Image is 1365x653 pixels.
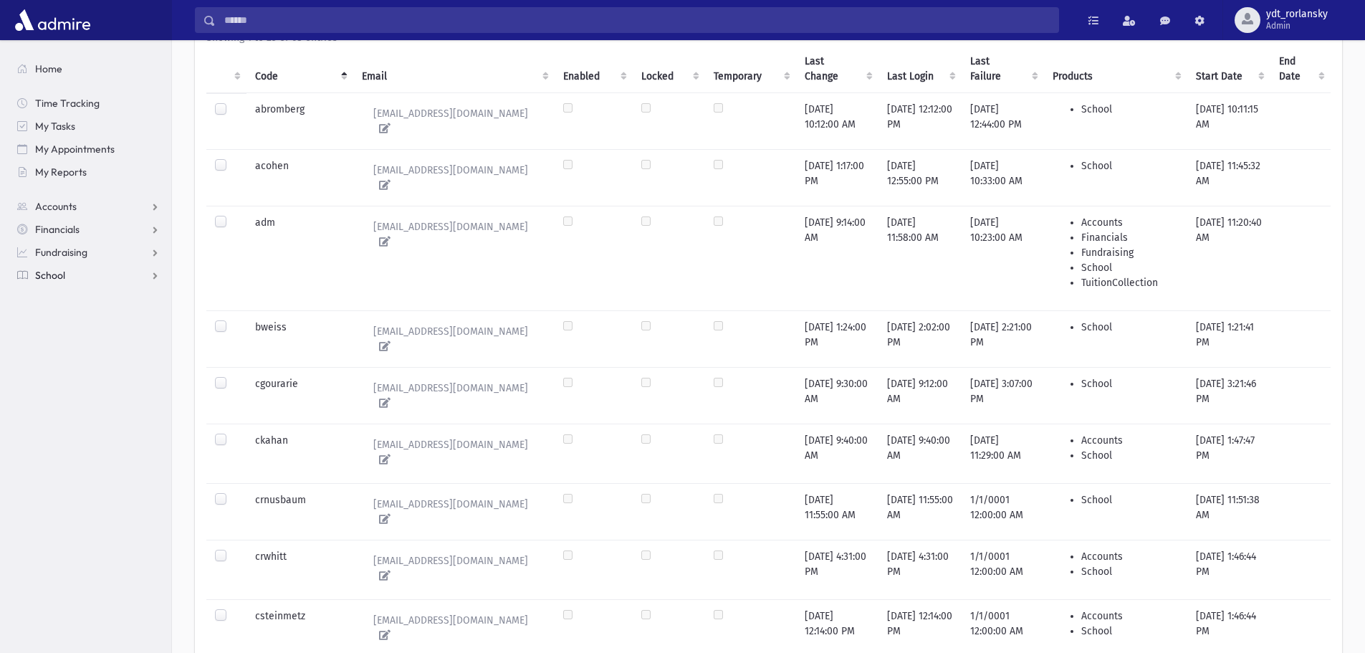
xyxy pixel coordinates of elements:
td: [DATE] 10:12:00 AM [796,92,878,149]
td: [DATE] 9:40:00 AM [878,424,962,483]
td: bweiss [246,310,353,367]
li: Accounts [1081,215,1178,230]
span: Time Tracking [35,97,100,110]
td: [DATE] 11:29:00 AM [962,424,1044,483]
a: [EMAIL_ADDRESS][DOMAIN_NAME] [362,433,546,472]
td: crnusbaum [246,483,353,540]
td: cgourarie [246,367,353,424]
td: [DATE] 12:55:00 PM [878,149,962,206]
td: [DATE] 3:07:00 PM [962,367,1044,424]
li: School [1081,492,1178,507]
li: Accounts [1081,609,1178,624]
td: [DATE] 11:55:00 AM [796,483,878,540]
li: Accounts [1081,549,1178,564]
a: [EMAIL_ADDRESS][DOMAIN_NAME] [362,492,546,531]
td: [DATE] 9:40:00 AM [796,424,878,483]
span: Financials [35,223,80,236]
td: [DATE] 11:51:38 AM [1187,483,1270,540]
td: 1/1/0001 12:00:00 AM [962,483,1044,540]
th: : activate to sort column ascending [206,45,246,93]
li: TuitionCollection [1081,275,1178,290]
span: My Appointments [35,143,115,156]
th: Temporary : activate to sort column ascending [705,45,796,93]
span: Admin [1266,20,1328,32]
span: ydt_rorlansky [1266,9,1328,20]
td: [DATE] 2:02:00 PM [878,310,962,367]
li: School [1081,158,1178,173]
td: [DATE] 9:12:00 AM [878,367,962,424]
a: My Appointments [6,138,171,161]
li: Accounts [1081,433,1178,448]
td: acohen [246,149,353,206]
a: [EMAIL_ADDRESS][DOMAIN_NAME] [362,158,546,197]
li: School [1081,376,1178,391]
img: AdmirePro [11,6,94,34]
td: [DATE] 11:20:40 AM [1187,206,1270,310]
td: [DATE] 4:31:00 PM [796,540,878,599]
a: [EMAIL_ADDRESS][DOMAIN_NAME] [362,376,546,415]
td: [DATE] 10:11:15 AM [1187,92,1270,149]
a: School [6,264,171,287]
td: [DATE] 11:55:00 AM [878,483,962,540]
td: [DATE] 11:45:32 AM [1187,149,1270,206]
td: adm [246,206,353,310]
li: School [1081,624,1178,639]
span: Fundraising [35,246,87,259]
td: [DATE] 9:30:00 AM [796,367,878,424]
td: [DATE] 1:21:41 PM [1187,310,1270,367]
a: [EMAIL_ADDRESS][DOMAIN_NAME] [362,609,546,647]
span: School [35,269,65,282]
th: Last Failure : activate to sort column ascending [962,45,1044,93]
a: Time Tracking [6,92,171,115]
li: Fundraising [1081,245,1178,260]
input: Search [216,7,1058,33]
span: Accounts [35,200,77,213]
th: Products : activate to sort column ascending [1044,45,1187,93]
li: School [1081,564,1178,579]
span: My Tasks [35,120,75,133]
li: School [1081,320,1178,335]
a: Home [6,57,171,80]
a: [EMAIL_ADDRESS][DOMAIN_NAME] [362,320,546,358]
th: End Date : activate to sort column ascending [1270,45,1331,93]
td: [DATE] 3:21:46 PM [1187,367,1270,424]
td: [DATE] 10:23:00 AM [962,206,1044,310]
a: Fundraising [6,241,171,264]
th: Start Date : activate to sort column ascending [1187,45,1270,93]
a: Accounts [6,195,171,218]
td: [DATE] 12:12:00 PM [878,92,962,149]
td: [DATE] 10:33:00 AM [962,149,1044,206]
td: [DATE] 9:14:00 AM [796,206,878,310]
td: [DATE] 11:58:00 AM [878,206,962,310]
td: [DATE] 2:21:00 PM [962,310,1044,367]
th: Code : activate to sort column descending [246,45,353,93]
td: [DATE] 1:17:00 PM [796,149,878,206]
a: Financials [6,218,171,241]
a: My Reports [6,161,171,183]
li: Financials [1081,230,1178,245]
span: My Reports [35,166,87,178]
li: School [1081,448,1178,463]
th: Enabled : activate to sort column ascending [555,45,632,93]
td: [DATE] 1:46:44 PM [1187,540,1270,599]
a: [EMAIL_ADDRESS][DOMAIN_NAME] [362,215,546,254]
a: [EMAIL_ADDRESS][DOMAIN_NAME] [362,102,546,140]
td: abromberg [246,92,353,149]
a: My Tasks [6,115,171,138]
th: Email : activate to sort column ascending [353,45,555,93]
td: ckahan [246,424,353,483]
td: [DATE] 4:31:00 PM [878,540,962,599]
li: School [1081,260,1178,275]
td: crwhitt [246,540,353,599]
th: Locked : activate to sort column ascending [633,45,705,93]
td: 1/1/0001 12:00:00 AM [962,540,1044,599]
th: Last Change : activate to sort column ascending [796,45,878,93]
span: Home [35,62,62,75]
li: School [1081,102,1178,117]
th: Last Login : activate to sort column ascending [878,45,962,93]
td: [DATE] 1:47:47 PM [1187,424,1270,483]
a: [EMAIL_ADDRESS][DOMAIN_NAME] [362,549,546,588]
td: [DATE] 1:24:00 PM [796,310,878,367]
td: [DATE] 12:44:00 PM [962,92,1044,149]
